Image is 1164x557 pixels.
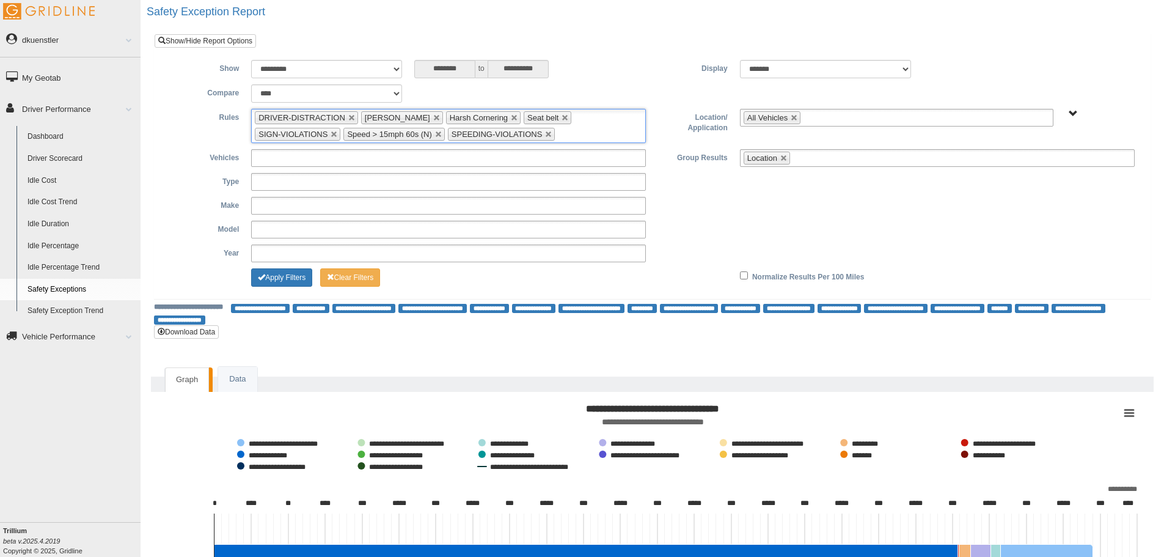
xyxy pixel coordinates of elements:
[747,153,777,163] span: Location
[475,60,488,78] span: to
[840,451,886,459] button: Show WEAVING
[357,451,452,459] button: Show FOLLOWING-DISTANCE
[154,325,219,339] button: Download Data
[652,109,733,134] label: Location/ Application
[164,109,245,124] label: Rules
[22,257,141,279] a: Idle Percentage Trend
[452,130,543,139] span: SPEEDING-VIOLATIONS
[3,527,27,534] b: Trillium
[961,439,1051,448] button: Show Speed > 15mph 60s (N)
[258,113,345,122] span: DRIVER-DISTRACTION
[961,451,1022,459] button: Show DRIVER-STAR
[22,300,141,322] a: Safety Exception Trend
[1121,405,1138,422] button: View chart menu, Safety Exceptions Grouped by Vehicle
[22,191,141,213] a: Idle Cost Trend
[164,173,245,188] label: Type
[478,462,581,471] button: Show Current Average Exceptions
[22,126,141,148] a: Dashboard
[752,268,864,283] label: Normalize Results Per 100 Miles
[365,113,430,122] span: [PERSON_NAME]
[720,451,818,459] button: Show SEATBELT-COMPLIANCE
[347,130,431,139] span: Speed > 15mph 60s (N)
[840,439,881,448] button: Show Seat belt
[155,34,256,48] a: Show/Hide Report Options
[3,526,141,556] div: Copyright © 2025, Gridline
[22,213,141,235] a: Idle Duration
[450,113,508,122] span: Harsh Cornering
[147,6,1164,18] h2: Safety Exception Report
[320,268,381,287] button: Change Filter Options
[357,462,449,471] button: Show DRIVER-DISTRACTION
[164,149,245,164] label: Vehicles
[652,60,733,75] label: Display
[164,221,245,235] label: Model
[237,462,332,471] button: Show SPEEDING-VIOLATIONS
[237,451,299,459] button: Show Speed > 5 mph
[218,367,257,392] a: Data
[164,84,245,99] label: Compare
[478,439,536,448] button: Show Harsh Braking
[22,148,141,170] a: Driver Scorecard
[251,268,312,287] button: Change Filter Options
[599,439,664,448] button: Show Harsh Cornering
[164,245,245,259] label: Year
[22,279,141,301] a: Safety Exceptions
[3,3,95,20] img: Gridline
[652,149,733,164] label: Group Results
[720,439,811,448] button: Show Major Collision (Custom)
[165,367,209,392] a: Graph
[164,60,245,75] label: Show
[357,439,453,448] button: Show Excessive Safety Incident
[22,235,141,257] a: Idle Percentage
[3,537,60,545] i: beta v.2025.4.2019
[164,197,245,212] label: Make
[258,130,328,139] span: SIGN-VIOLATIONS
[22,170,141,192] a: Idle Cost
[237,439,335,448] button: Show Backing Up When Leaving
[747,113,788,122] span: All Vehicles
[478,451,554,459] button: Show SIGN-VIOLATIONS
[599,451,706,459] button: Show TRAFFIC-LIGHT-VIOLATION
[527,113,558,122] span: Seat belt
